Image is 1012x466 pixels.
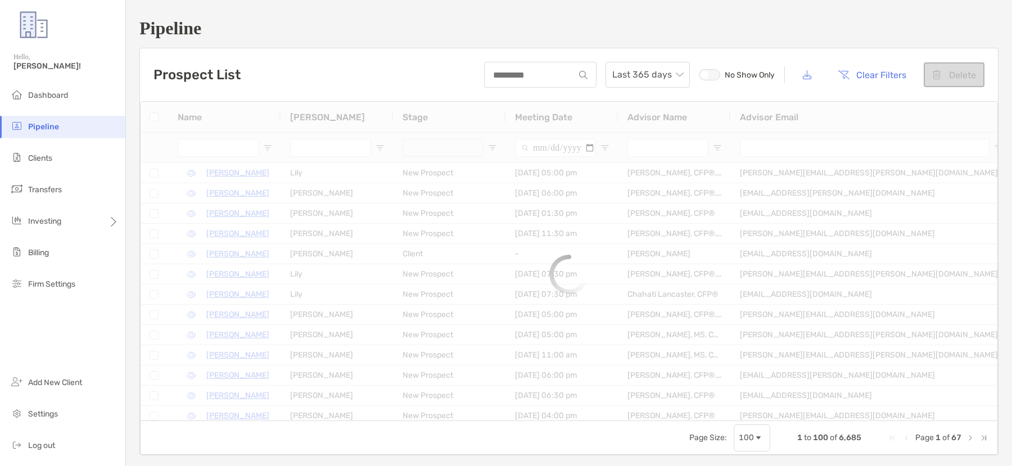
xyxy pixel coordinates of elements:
[10,277,24,290] img: firm-settings icon
[734,424,770,451] div: Page Size
[10,438,24,451] img: logout icon
[28,248,49,257] span: Billing
[28,378,82,387] span: Add New Client
[830,433,837,442] span: of
[10,151,24,164] img: clients icon
[28,279,75,289] span: Firm Settings
[153,67,241,83] h3: Prospect List
[829,62,915,87] button: Clear Filters
[28,216,61,226] span: Investing
[10,182,24,196] img: transfers icon
[804,433,811,442] span: to
[689,433,727,442] div: Page Size:
[28,153,52,163] span: Clients
[13,4,54,45] img: Zoe Logo
[28,441,55,450] span: Log out
[612,62,683,87] span: Last 365 days
[28,122,59,132] span: Pipeline
[13,61,119,71] span: [PERSON_NAME]!
[902,433,911,442] div: Previous Page
[699,69,775,80] label: No Show Only
[10,375,24,388] img: add_new_client icon
[10,119,24,133] img: pipeline icon
[10,245,24,259] img: billing icon
[797,433,802,442] span: 1
[139,18,999,39] h1: Pipeline
[942,433,950,442] span: of
[10,406,24,420] img: settings icon
[951,433,961,442] span: 67
[28,185,62,194] span: Transfers
[813,433,828,442] span: 100
[966,433,975,442] div: Next Page
[979,433,988,442] div: Last Page
[10,88,24,101] img: dashboard icon
[28,91,68,100] span: Dashboard
[915,433,934,442] span: Page
[888,433,897,442] div: First Page
[579,71,588,79] img: input icon
[739,433,754,442] div: 100
[839,433,861,442] span: 6,685
[10,214,24,227] img: investing icon
[936,433,941,442] span: 1
[28,409,58,419] span: Settings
